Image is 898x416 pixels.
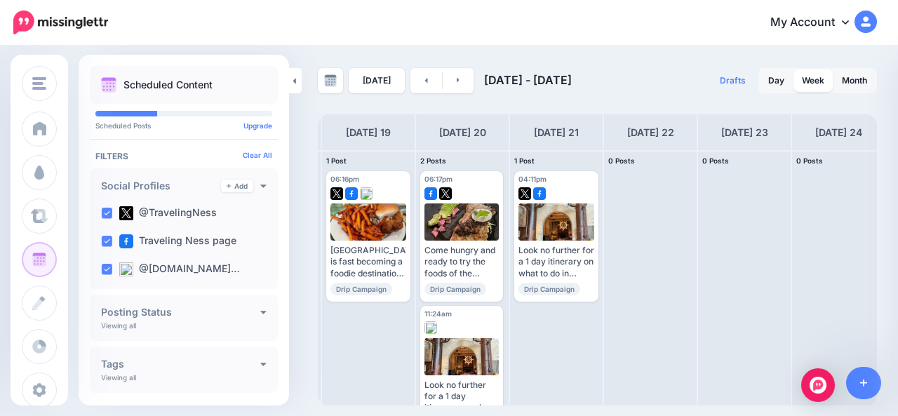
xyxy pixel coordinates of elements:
[534,124,579,141] h4: [DATE] 21
[119,262,240,276] label: @[DOMAIN_NAME]…
[123,80,213,90] p: Scheduled Content
[101,321,136,330] p: Viewing all
[793,69,833,92] a: Week
[360,187,373,200] img: bluesky-square.png
[119,206,217,220] label: @TravelingNess
[13,11,108,34] img: Missinglettr
[796,156,823,165] span: 0 Posts
[424,380,499,414] div: Look no further for a 1 day itinerary on what to do in [GEOGRAPHIC_DATA] and get ready to explore...
[349,68,405,93] a: [DATE]
[101,181,221,191] h4: Social Profiles
[702,156,729,165] span: 0 Posts
[324,74,337,87] img: calendar-grey-darker.png
[420,156,446,165] span: 2 Posts
[424,245,499,279] div: Come hungry and ready to try the foods of the Yucatan! From cochinita pibil to panuchos, salbutes...
[424,321,437,334] img: bluesky-square.png
[119,262,133,276] img: bluesky-square.png
[518,175,547,183] span: 04:11pm
[518,283,580,295] span: Drip Campaign
[243,151,272,159] a: Clear All
[720,76,746,85] span: Drafts
[101,359,260,369] h4: Tags
[346,124,391,141] h4: [DATE] 19
[101,77,116,93] img: calendar.png
[627,124,674,141] h4: [DATE] 22
[424,175,453,183] span: 06:17pm
[32,77,46,90] img: menu.png
[518,187,531,200] img: twitter-square.png
[424,187,437,200] img: facebook-square.png
[330,283,392,295] span: Drip Campaign
[101,307,260,317] h4: Posting Status
[756,6,877,40] a: My Account
[424,283,486,295] span: Drip Campaign
[119,234,236,248] label: Traveling Ness page
[330,245,406,279] div: [GEOGRAPHIC_DATA] is fast becoming a foodie destination will an array of awesome restaurants, fro...
[326,156,347,165] span: 1 Post
[345,187,358,200] img: facebook-square.png
[330,187,343,200] img: twitter-square.png
[439,187,452,200] img: twitter-square.png
[801,368,835,402] div: Open Intercom Messenger
[760,69,793,92] a: Day
[484,73,572,87] span: [DATE] - [DATE]
[518,245,594,279] div: Look no further for a 1 day itinerary on what to do in [GEOGRAPHIC_DATA] and get ready to explore...
[119,234,133,248] img: facebook-square.png
[514,156,535,165] span: 1 Post
[101,373,136,382] p: Viewing all
[119,206,133,220] img: twitter-square.png
[711,68,754,93] a: Drafts
[95,151,272,161] h4: Filters
[243,121,272,130] a: Upgrade
[221,180,253,192] a: Add
[424,309,452,318] span: 11:24am
[330,175,359,183] span: 06:16pm
[95,122,272,129] p: Scheduled Posts
[608,156,635,165] span: 0 Posts
[833,69,876,92] a: Month
[439,124,486,141] h4: [DATE] 20
[815,124,862,141] h4: [DATE] 24
[533,187,546,200] img: facebook-square.png
[721,124,768,141] h4: [DATE] 23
